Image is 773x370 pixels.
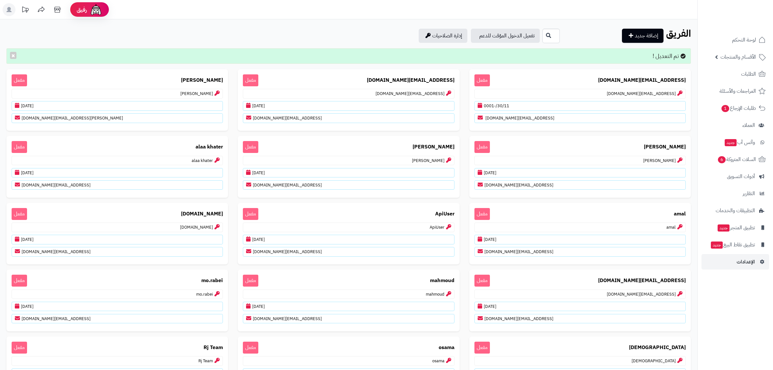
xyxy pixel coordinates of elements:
span: 1 [721,105,729,112]
p: [DATE] [12,168,223,178]
p: ApiUser [243,223,454,232]
span: جديد [725,139,737,146]
b: [EMAIL_ADDRESS][DOMAIN_NAME] [367,77,454,84]
p: amal [474,223,686,232]
p: [PERSON_NAME] [12,89,223,99]
p: [PERSON_NAME][EMAIL_ADDRESS][DOMAIN_NAME] [12,113,223,123]
span: السلات المتروكة [717,155,756,164]
span: لوحة التحكم [732,35,756,44]
b: osama [439,344,454,351]
p: osama [243,356,454,366]
span: مفعل [12,275,27,287]
span: جديد [718,224,730,232]
p: [EMAIL_ADDRESS][DOMAIN_NAME] [474,289,686,299]
p: [DATE] [12,235,223,244]
b: [PERSON_NAME] [413,143,454,151]
p: [DATE] [12,302,223,311]
p: mo.rabei [12,289,223,299]
span: تطبيق نقاط البيع [710,240,755,249]
span: الطلبات [741,70,756,79]
b: ApiUser [435,210,454,218]
span: المراجعات والأسئلة [720,87,756,96]
p: [EMAIL_ADDRESS][DOMAIN_NAME] [474,180,686,190]
span: مفعل [12,74,27,86]
a: لوحة التحكم [701,32,769,48]
b: mahmoud [430,277,454,284]
a: [PERSON_NAME] مفعل[PERSON_NAME][DATE][EMAIL_ADDRESS][DOMAIN_NAME] [238,136,459,198]
a: alaa khater مفعلalaa khater[DATE][EMAIL_ADDRESS][DOMAIN_NAME] [6,136,228,198]
b: [EMAIL_ADDRESS][DOMAIN_NAME] [598,277,686,284]
p: [EMAIL_ADDRESS][DOMAIN_NAME] [243,89,454,99]
p: 30/11/-0001 [474,101,686,111]
span: الأقسام والمنتجات [721,52,756,62]
a: العملاء [701,118,769,133]
p: [DATE] [243,168,454,178]
a: التطبيقات والخدمات [701,203,769,218]
span: جديد [711,242,723,249]
span: مفعل [474,74,490,86]
p: [DATE] [243,101,454,111]
p: [PERSON_NAME] [243,156,454,166]
p: [EMAIL_ADDRESS][DOMAIN_NAME] [12,247,223,257]
span: الإعدادات [737,257,755,266]
b: [PERSON_NAME] [644,143,686,151]
span: أدوات التسويق [727,172,755,181]
b: [DEMOGRAPHIC_DATA] [629,344,686,351]
b: [PERSON_NAME] [181,77,223,84]
p: [DATE] [474,235,686,244]
a: تفعيل الدخول المؤقت للدعم [471,29,540,43]
p: alaa khater [12,156,223,166]
a: ApiUser مفعلApiUser[DATE][EMAIL_ADDRESS][DOMAIN_NAME] [238,203,459,265]
p: [DATE] [474,168,686,178]
b: amal [674,210,686,218]
span: مفعل [474,141,490,153]
a: [EMAIL_ADDRESS][DOMAIN_NAME] مفعل[EMAIL_ADDRESS][DOMAIN_NAME]30/11/-0001[EMAIL_ADDRESS][DOMAIN_NAME] [469,69,691,131]
p: [DEMOGRAPHIC_DATA] [474,356,686,366]
span: رفيق [77,6,87,14]
b: Rj Team [204,344,223,351]
span: مفعل [12,342,27,354]
p: [DATE] [243,302,454,311]
a: amal مفعلamal[DATE][EMAIL_ADDRESS][DOMAIN_NAME] [469,203,691,265]
a: السلات المتروكة6 [701,152,769,167]
p: [DATE] [243,235,454,244]
a: إدارة الصلاحيات [419,29,467,43]
b: [DOMAIN_NAME] [181,210,223,218]
p: [EMAIL_ADDRESS][DOMAIN_NAME] [474,247,686,257]
p: [EMAIL_ADDRESS][DOMAIN_NAME] [243,113,454,123]
b: mo.rabei [201,277,223,284]
a: طلبات الإرجاع1 [701,100,769,116]
a: [DOMAIN_NAME] مفعل[DOMAIN_NAME][DATE][EMAIL_ADDRESS][DOMAIN_NAME] [6,203,228,265]
img: ai-face.png [90,3,102,16]
a: إضافة جديد [622,29,663,43]
b: الفريق [666,26,691,41]
a: تحديثات المنصة [17,3,33,18]
a: أدوات التسويق [701,169,769,184]
p: [EMAIL_ADDRESS][DOMAIN_NAME] [243,180,454,190]
span: التقارير [743,189,755,198]
span: مفعل [474,208,490,220]
button: × [10,52,16,59]
span: مفعل [12,208,27,220]
a: [PERSON_NAME] مفعل[PERSON_NAME][DATE][PERSON_NAME][EMAIL_ADDRESS][DOMAIN_NAME] [6,69,228,131]
b: [EMAIL_ADDRESS][DOMAIN_NAME] [598,77,686,84]
span: العملاء [742,121,755,130]
span: تطبيق المتجر [717,223,755,232]
span: مفعل [474,275,490,287]
p: [PERSON_NAME] [474,156,686,166]
span: مفعل [12,141,27,153]
a: [EMAIL_ADDRESS][DOMAIN_NAME] مفعل[EMAIL_ADDRESS][DOMAIN_NAME][DATE][EMAIL_ADDRESS][DOMAIN_NAME] [238,69,459,131]
a: التقارير [701,186,769,201]
img: logo-2.png [729,18,767,32]
p: [DATE] [474,302,686,311]
a: المراجعات والأسئلة [701,83,769,99]
p: [DOMAIN_NAME] [12,223,223,232]
a: [EMAIL_ADDRESS][DOMAIN_NAME] مفعل[EMAIL_ADDRESS][DOMAIN_NAME][DATE][EMAIL_ADDRESS][DOMAIN_NAME] [469,270,691,331]
span: مفعل [243,74,258,86]
p: [EMAIL_ADDRESS][DOMAIN_NAME] [474,89,686,99]
a: تطبيق المتجرجديد [701,220,769,235]
p: Rj Team [12,356,223,366]
span: طلبات الإرجاع [721,104,756,113]
p: [EMAIL_ADDRESS][DOMAIN_NAME] [12,314,223,324]
p: [EMAIL_ADDRESS][DOMAIN_NAME] [474,113,686,123]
